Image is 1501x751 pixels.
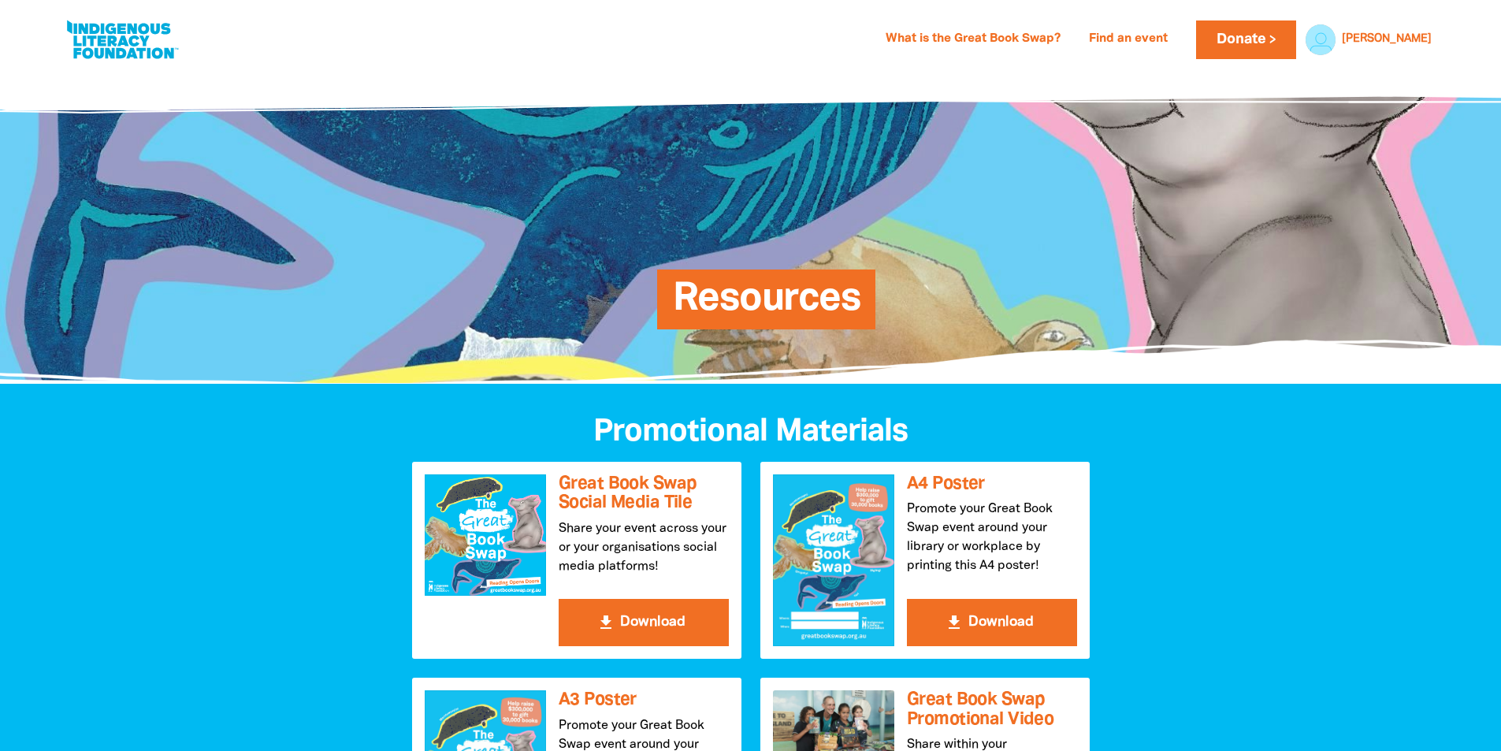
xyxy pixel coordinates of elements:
[673,281,860,329] span: Resources
[593,418,908,447] span: Promotional Materials
[559,599,729,646] button: get_app Download
[425,474,546,596] img: Great Book Swap Social Media Tile
[1079,27,1177,52] a: Find an event
[907,474,1077,494] h3: A4 Poster
[1342,34,1432,45] a: [PERSON_NAME]
[559,474,729,513] h3: Great Book Swap Social Media Tile
[559,690,729,710] h3: A3 Poster
[907,599,1077,646] button: get_app Download
[876,27,1070,52] a: What is the Great Book Swap?
[773,474,894,646] img: A4 Poster
[1196,20,1295,59] a: Donate
[945,613,964,632] i: get_app
[596,613,615,632] i: get_app
[907,690,1077,729] h3: Great Book Swap Promotional Video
